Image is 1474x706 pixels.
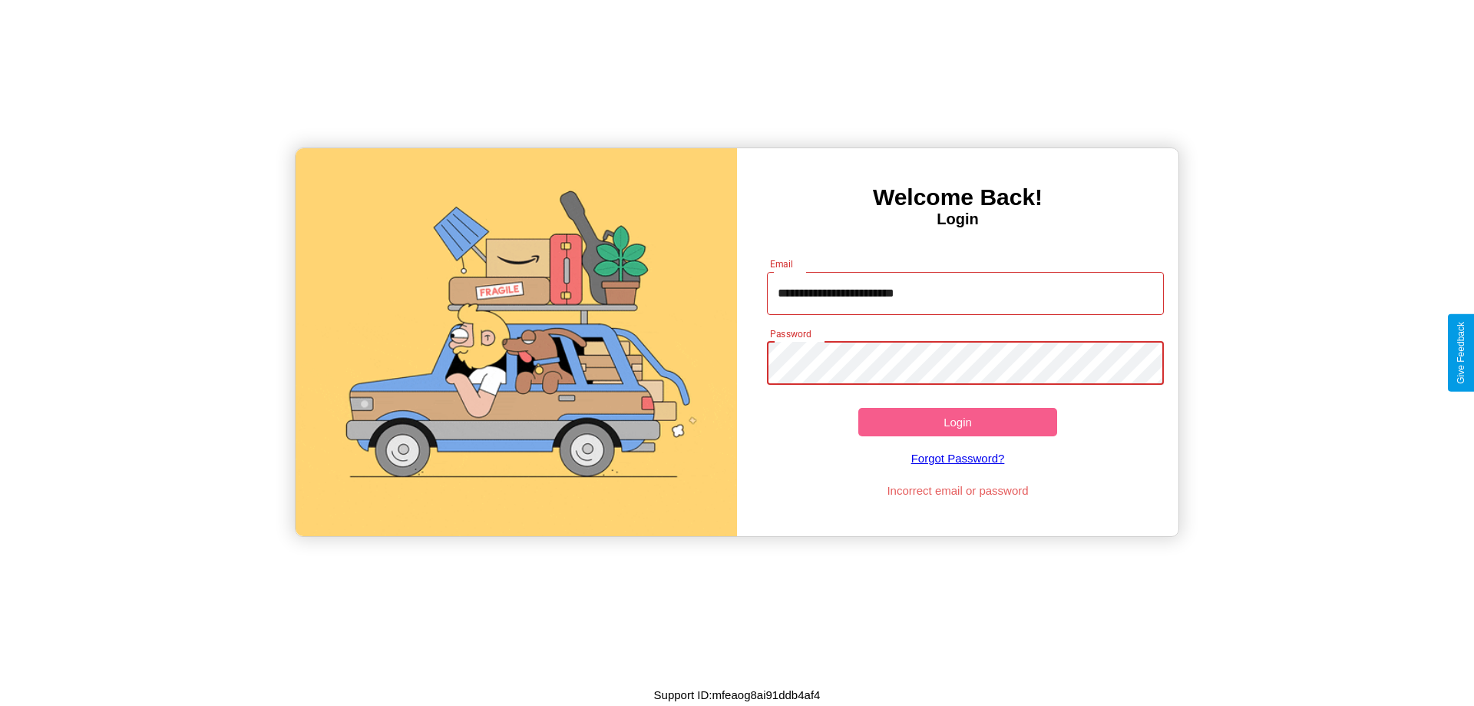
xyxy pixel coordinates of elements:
p: Incorrect email or password [759,480,1157,501]
img: gif [296,148,737,536]
div: Give Feedback [1456,322,1466,384]
h4: Login [737,210,1178,228]
button: Login [858,408,1057,436]
h3: Welcome Back! [737,184,1178,210]
p: Support ID: mfeaog8ai91ddb4af4 [654,684,821,705]
label: Email [770,257,794,270]
label: Password [770,327,811,340]
a: Forgot Password? [759,436,1157,480]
